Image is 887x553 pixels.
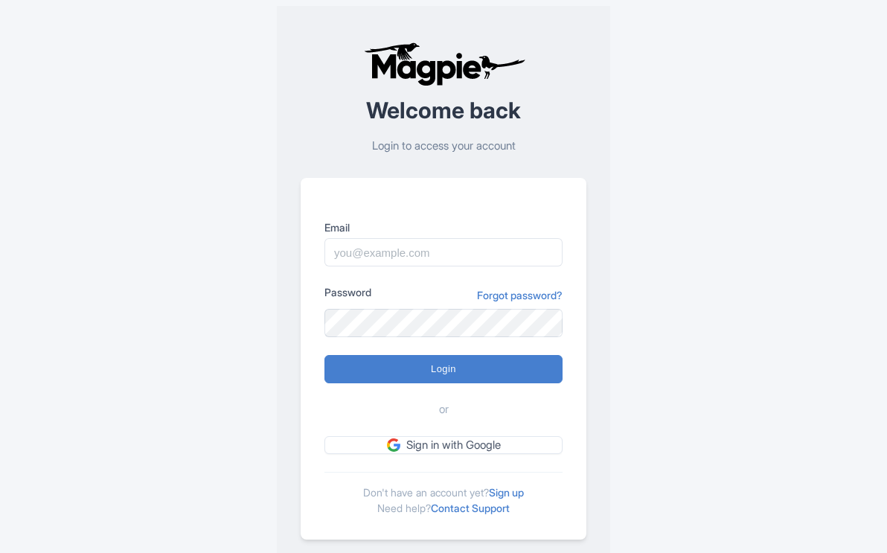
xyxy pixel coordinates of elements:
a: Sign in with Google [324,436,563,455]
img: google.svg [387,438,400,452]
img: logo-ab69f6fb50320c5b225c76a69d11143b.png [360,42,528,86]
h2: Welcome back [301,98,586,123]
input: Login [324,355,563,383]
input: you@example.com [324,238,563,266]
a: Sign up [489,486,524,499]
a: Contact Support [431,502,510,514]
a: Forgot password? [477,287,563,303]
div: Don't have an account yet? Need help? [324,472,563,516]
p: Login to access your account [301,138,586,155]
label: Password [324,284,371,300]
span: or [439,401,449,418]
label: Email [324,220,563,235]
